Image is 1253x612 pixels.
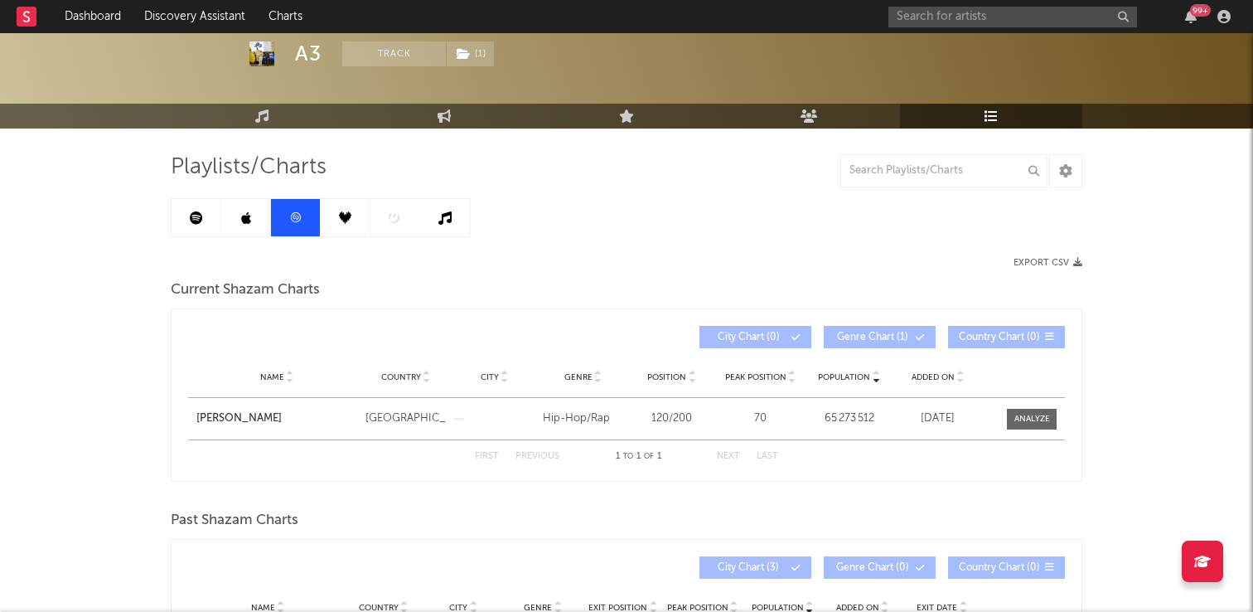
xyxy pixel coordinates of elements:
span: Country Chart ( 0 ) [959,563,1040,573]
button: Genre Chart(1) [824,326,936,348]
span: Playlists/Charts [171,158,327,177]
div: 65 273 512 [809,410,889,427]
div: 1 1 1 [593,447,684,467]
button: City Chart(0) [699,326,811,348]
span: Name [260,372,284,382]
span: City Chart ( 0 ) [710,333,786,342]
span: Added On [912,372,955,382]
button: First [475,452,499,461]
button: Last [757,452,778,461]
button: Track [342,41,446,66]
span: to [623,453,633,460]
div: 70 [720,410,801,427]
span: of [644,453,654,460]
button: (1) [447,41,494,66]
span: Position [647,372,686,382]
div: Hip-Hop/Rap [543,410,623,427]
span: ( 1 ) [446,41,495,66]
span: Past Shazam Charts [171,511,298,531]
div: A3 [295,41,322,66]
span: City [481,372,499,382]
button: Next [717,452,740,461]
span: Genre [564,372,593,382]
button: Export CSV [1014,258,1082,268]
div: [DATE] [897,410,978,427]
div: [GEOGRAPHIC_DATA] [365,410,446,427]
span: Genre Chart ( 1 ) [835,333,911,342]
input: Search Playlists/Charts [840,154,1047,187]
span: Country Chart ( 0 ) [959,333,1040,342]
input: Search for artists [888,7,1137,27]
button: Country Chart(0) [948,326,1065,348]
div: 120 / 200 [631,410,712,427]
span: Population [818,372,870,382]
span: Peak Position [725,372,786,382]
span: Country [381,372,421,382]
button: 99+ [1185,10,1197,23]
span: Genre Chart ( 0 ) [835,563,911,573]
span: Current Shazam Charts [171,280,320,300]
button: Genre Chart(0) [824,556,936,579]
span: City Chart ( 3 ) [710,563,786,573]
button: City Chart(3) [699,556,811,579]
a: [PERSON_NAME] [196,410,357,427]
button: Country Chart(0) [948,556,1065,579]
div: 99 + [1190,4,1211,17]
button: Previous [515,452,559,461]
